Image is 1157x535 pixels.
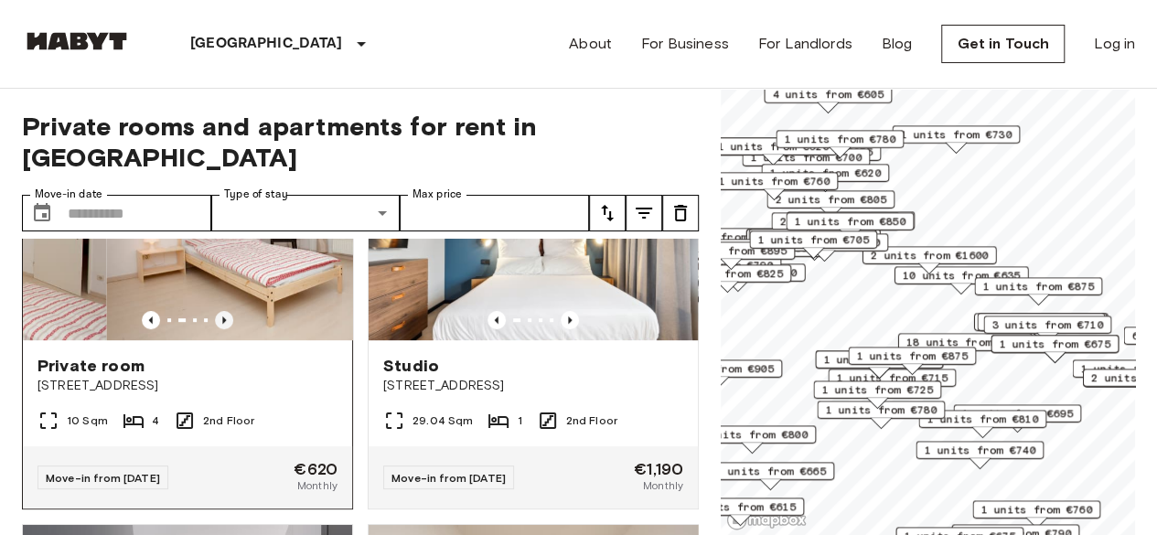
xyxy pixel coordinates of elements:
span: 1 units from €875 [982,278,1094,294]
button: Choose date [24,195,60,231]
span: [STREET_ADDRESS] [37,377,337,395]
a: Log in [1094,33,1135,55]
span: 2 units from €1600 [871,247,989,263]
span: 2 units from €655 [779,213,891,230]
div: Map marker [667,241,795,270]
span: 1 units from €825 [671,265,783,282]
a: Get in Touch [941,25,1065,63]
div: Map marker [862,246,997,274]
span: 1 units from €665 [714,463,826,479]
button: tune [662,195,699,231]
span: 1 units from €715 [836,369,948,386]
span: €620 [294,461,337,477]
button: tune [626,195,662,231]
span: 1 units from €800 [696,426,808,443]
span: 1 units from €695 [961,405,1073,422]
span: 2 units from €760 [768,234,880,251]
span: 1 units from €895 [675,242,787,259]
div: Map marker [748,229,876,257]
div: Map marker [817,401,945,429]
div: Map marker [671,263,806,292]
a: For Landlords [758,33,852,55]
a: For Business [641,33,729,55]
span: 10 units from €635 [903,267,1021,284]
div: Map marker [761,164,889,192]
div: Map marker [766,190,895,219]
span: 1 units from €780 [825,401,937,418]
div: Map marker [663,264,791,293]
span: Studio [383,355,439,377]
button: tune [589,195,626,231]
span: 2nd Floor [566,412,617,429]
span: 3 units from €655 [756,230,868,246]
span: 1 units from €675 [999,336,1110,352]
span: 1 units from €740 [924,442,1035,458]
div: Map marker [918,410,1046,438]
span: 10 Sqm [67,412,108,429]
div: Map marker [710,172,838,200]
div: Map marker [916,441,1044,469]
div: Map marker [706,462,834,490]
button: Previous image [142,311,160,329]
div: Map marker [813,380,941,409]
span: 1 units from €850 [794,213,905,230]
button: Previous image [487,311,506,329]
div: Map marker [787,211,915,240]
div: Map marker [676,498,804,526]
img: Habyt [22,32,132,50]
span: Move-in from [DATE] [391,471,506,485]
span: 29.04 Sqm [412,412,473,429]
span: 1 units from €760 [980,501,1092,518]
label: Max price [412,187,462,202]
label: Move-in date [35,187,102,202]
div: Map marker [974,277,1102,305]
span: 1 units from €620 [717,138,829,155]
div: Map marker [786,212,914,241]
span: 4 [152,412,159,429]
div: Map marker [892,125,1020,154]
div: Map marker [776,130,904,158]
a: Marketing picture of unit DE-01-146-03MMarketing picture of unit DE-01-146-03MPrevious imagePrevi... [22,120,353,509]
span: Move-in from [DATE] [46,471,160,485]
span: 1 units from €810 [927,411,1038,427]
a: Blog [882,33,913,55]
div: Map marker [898,333,1033,361]
span: 1 units from €780 [784,131,895,147]
div: Map marker [688,425,816,454]
span: Monthly [643,477,683,494]
div: Map marker [848,347,976,375]
span: 22 units from €655 [662,229,780,245]
span: 1 units from €835 [823,351,935,368]
div: Map marker [953,404,1081,433]
span: 3 units from €710 [991,316,1103,333]
div: Map marker [654,228,788,256]
span: 1 units from €705 [757,231,869,248]
span: €1,190 [634,461,683,477]
div: Map marker [709,137,837,166]
div: Map marker [977,313,1105,341]
span: 1 [517,412,521,429]
div: Map marker [815,350,943,379]
span: 2nd Floor [203,412,254,429]
span: Private rooms and apartments for rent in [GEOGRAPHIC_DATA] [22,111,699,173]
span: 1 units from €620 [769,165,881,181]
button: Previous image [215,311,233,329]
a: Marketing picture of unit DE-01-481-201-01Previous imagePrevious imageStudio[STREET_ADDRESS]29.04... [368,120,699,509]
span: 1 units from €1200 [680,264,798,281]
span: 1 units from €760 [718,173,830,189]
span: 18 units from €720 [906,334,1024,350]
div: Map marker [974,313,1109,341]
span: Monthly [297,477,337,494]
span: 1 units from €875 [856,348,968,364]
button: Previous image [561,311,579,329]
div: Map marker [983,316,1111,344]
p: [GEOGRAPHIC_DATA] [190,33,343,55]
div: Map marker [764,85,892,113]
span: 1 units from €615 [684,498,796,515]
span: [STREET_ADDRESS] [383,377,683,395]
div: Map marker [749,230,877,259]
a: About [569,33,612,55]
label: Type of stay [224,187,288,202]
span: 1 units from €710 [985,314,1097,330]
div: Map marker [895,266,1029,294]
